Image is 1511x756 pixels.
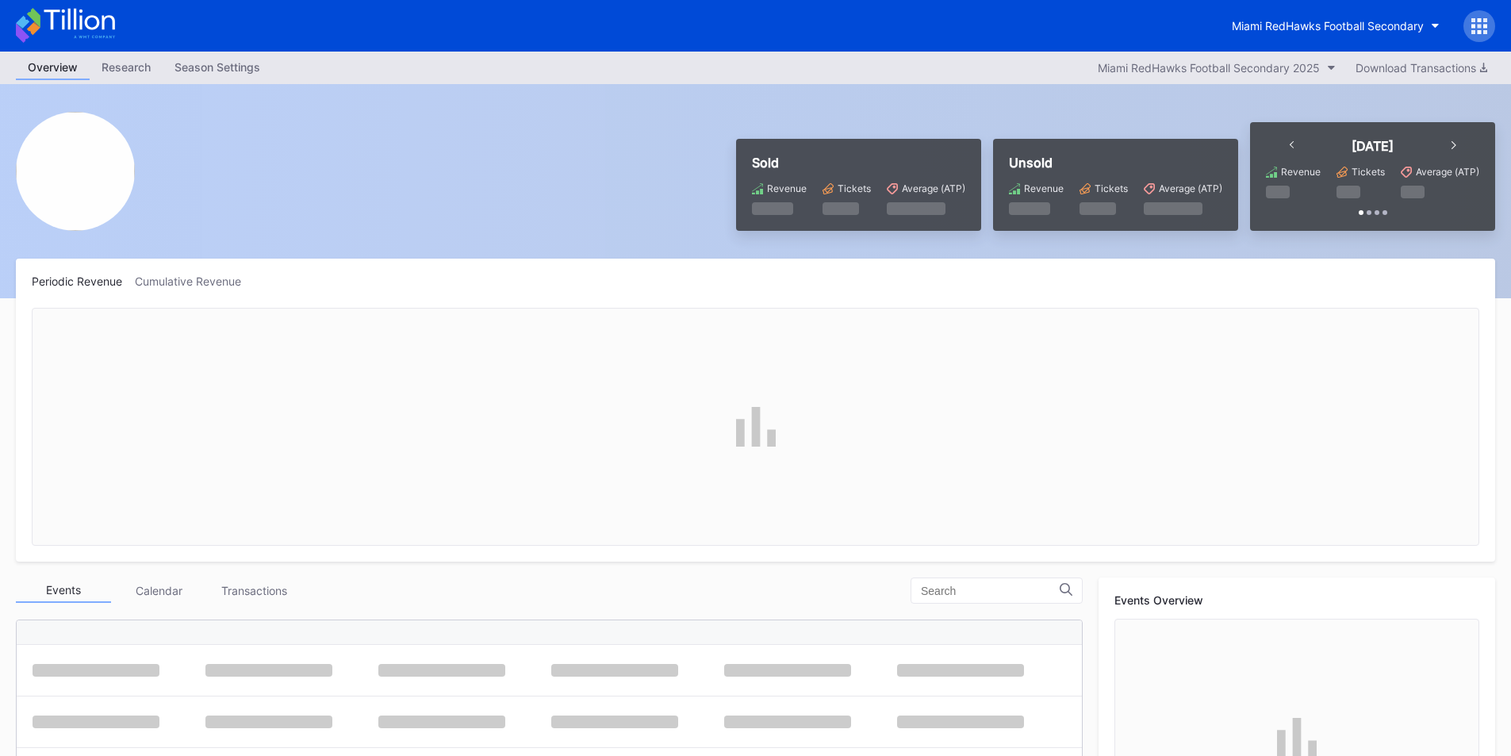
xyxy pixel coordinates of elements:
[902,182,965,194] div: Average (ATP)
[1114,593,1479,607] div: Events Overview
[16,578,111,603] div: Events
[1220,11,1452,40] button: Miami RedHawks Football Secondary
[135,274,254,288] div: Cumulative Revenue
[111,578,206,603] div: Calendar
[752,155,965,171] div: Sold
[90,56,163,80] a: Research
[1352,166,1385,178] div: Tickets
[1416,166,1479,178] div: Average (ATP)
[838,182,871,194] div: Tickets
[1009,155,1222,171] div: Unsold
[767,182,807,194] div: Revenue
[1090,57,1344,79] button: Miami RedHawks Football Secondary 2025
[921,585,1060,597] input: Search
[206,578,301,603] div: Transactions
[1095,182,1128,194] div: Tickets
[90,56,163,79] div: Research
[16,56,90,80] a: Overview
[1281,166,1321,178] div: Revenue
[1348,57,1495,79] button: Download Transactions
[163,56,272,80] a: Season Settings
[32,274,135,288] div: Periodic Revenue
[163,56,272,79] div: Season Settings
[1024,182,1064,194] div: Revenue
[1356,61,1487,75] div: Download Transactions
[1232,19,1424,33] div: Miami RedHawks Football Secondary
[1352,138,1394,154] div: [DATE]
[1159,182,1222,194] div: Average (ATP)
[1098,61,1320,75] div: Miami RedHawks Football Secondary 2025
